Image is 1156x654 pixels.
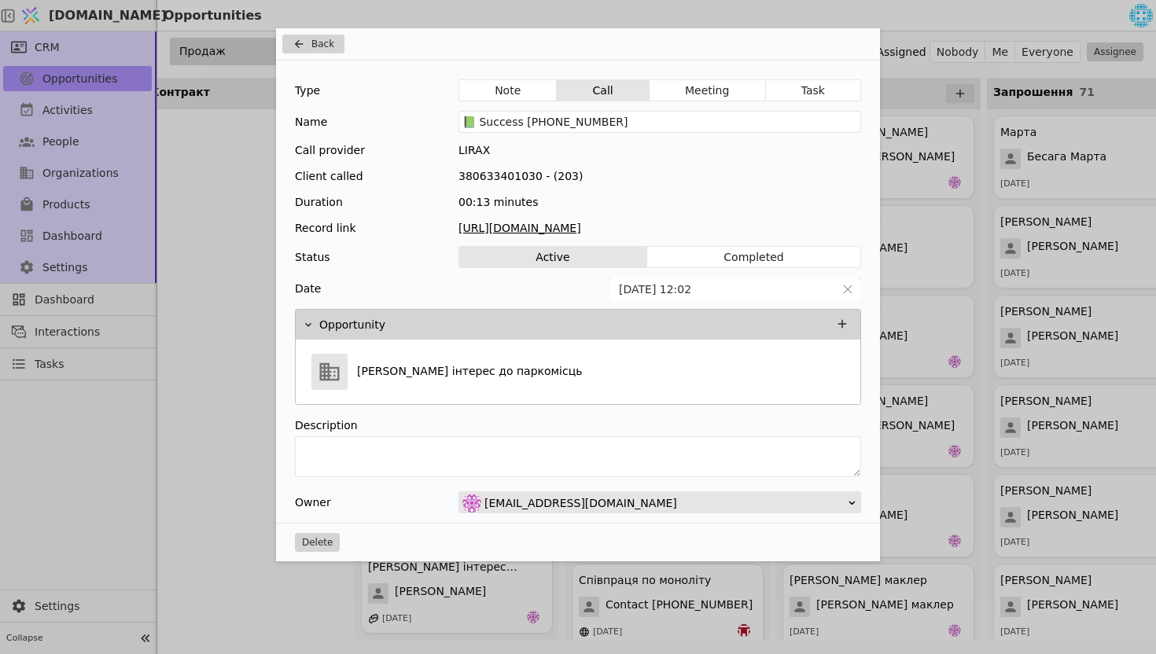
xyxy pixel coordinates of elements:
[557,79,649,101] button: Call
[610,278,835,300] input: dd.MM.yyyy HH:mm
[458,142,861,159] div: LIRAX
[295,246,330,268] div: Status
[458,194,861,211] div: 00:13 minutes
[295,533,340,552] button: Delete
[311,37,334,51] span: Back
[459,246,647,268] button: Active
[650,79,766,101] button: Meeting
[295,281,321,297] label: Date
[295,168,363,185] div: Client called
[484,492,677,514] span: [EMAIL_ADDRESS][DOMAIN_NAME]
[276,28,880,561] div: Add Opportunity
[295,414,861,436] div: Description
[295,491,331,513] div: Owner
[766,79,860,101] button: Task
[459,79,557,101] button: Note
[295,142,365,159] div: Call provider
[462,494,481,513] img: de
[647,246,860,268] button: Completed
[295,79,320,101] div: Type
[357,363,582,380] p: [PERSON_NAME] інтерес до паркомісць
[842,284,853,295] button: Clear
[458,220,861,237] a: [URL][DOMAIN_NAME]
[842,284,853,295] svg: close
[295,111,327,133] div: Name
[319,317,385,333] p: Opportunity
[295,194,343,211] div: Duration
[458,168,861,185] div: 380633401030 - (203)
[295,220,356,237] div: Record link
